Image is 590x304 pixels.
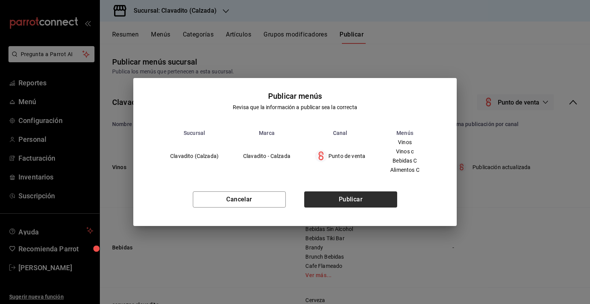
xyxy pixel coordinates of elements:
[231,130,303,136] th: Marca
[303,130,378,136] th: Canal
[390,167,419,173] span: Alimentos C
[390,149,419,154] span: Vinos c
[158,136,231,176] td: Clavadito (Calzada)
[378,130,432,136] th: Menús
[193,191,286,208] button: Cancelar
[233,103,357,111] div: Revisa que la información a publicar sea la correcta
[315,150,365,162] div: Punto de venta
[268,90,322,102] div: Publicar menús
[158,130,231,136] th: Sucursal
[231,136,303,176] td: Clavadito - Calzada
[304,191,397,208] button: Publicar
[390,158,419,163] span: Bebidas C
[390,140,419,145] span: Vinos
